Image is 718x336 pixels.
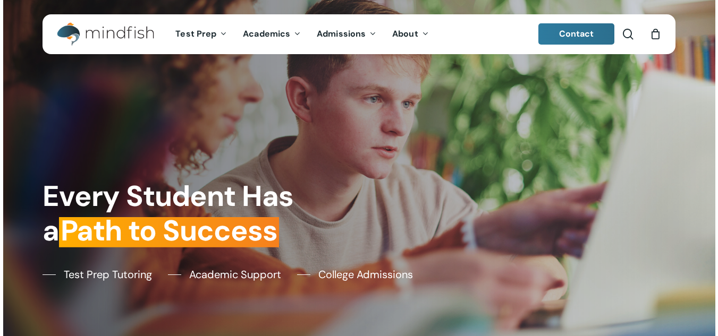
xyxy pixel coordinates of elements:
[235,30,309,39] a: Academics
[538,23,615,45] a: Contact
[648,266,703,321] iframe: Chatbot
[167,30,235,39] a: Test Prep
[64,266,152,282] span: Test Prep Tutoring
[59,212,279,249] em: Path to Success
[168,266,281,282] a: Academic Support
[309,30,384,39] a: Admissions
[559,28,594,39] span: Contact
[392,28,418,39] span: About
[318,266,413,282] span: College Admissions
[175,28,216,39] span: Test Prep
[43,179,352,248] h1: Every Student Has a
[43,266,152,282] a: Test Prep Tutoring
[243,28,290,39] span: Academics
[297,266,413,282] a: College Admissions
[167,14,436,54] nav: Main Menu
[43,14,675,54] header: Main Menu
[649,28,661,40] a: Cart
[317,28,366,39] span: Admissions
[384,30,437,39] a: About
[189,266,281,282] span: Academic Support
